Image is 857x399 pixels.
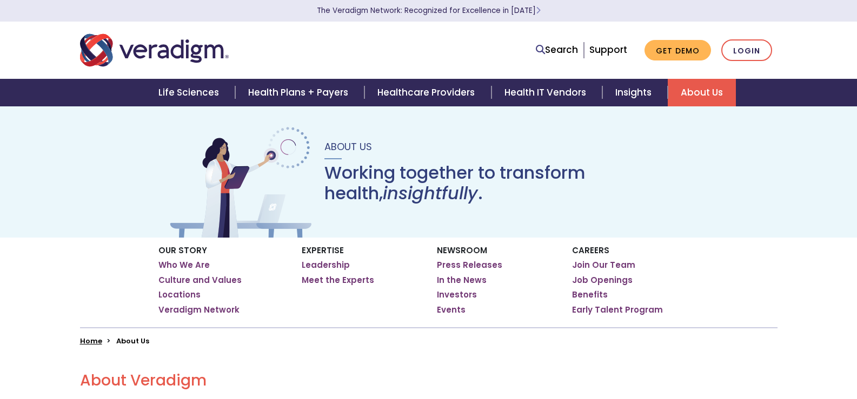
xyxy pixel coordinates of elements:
a: Events [437,305,466,315]
a: Get Demo [645,40,711,61]
a: Investors [437,289,477,300]
a: Support [589,43,627,56]
a: Healthcare Providers [364,79,491,106]
a: Login [721,39,772,62]
a: Health IT Vendors [491,79,602,106]
span: About Us [324,140,372,153]
a: About Us [668,79,736,106]
a: Press Releases [437,260,502,270]
img: Veradigm logo [80,32,229,68]
a: Join Our Team [572,260,635,270]
a: In the News [437,275,487,286]
a: Culture and Values [158,275,242,286]
h1: Working together to transform health, . [324,163,690,204]
a: Job Openings [572,275,633,286]
a: Veradigm Network [158,305,240,315]
a: Early Talent Program [572,305,663,315]
h2: About Veradigm [80,371,778,390]
a: Benefits [572,289,608,300]
span: Learn More [536,5,541,16]
a: Search [536,43,578,57]
a: The Veradigm Network: Recognized for Excellence in [DATE]Learn More [317,5,541,16]
a: Life Sciences [145,79,235,106]
a: Who We Are [158,260,210,270]
a: Health Plans + Payers [235,79,364,106]
a: Leadership [302,260,350,270]
em: insightfully [383,181,478,205]
a: Home [80,336,102,346]
a: Locations [158,289,201,300]
a: Insights [602,79,668,106]
a: Meet the Experts [302,275,374,286]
